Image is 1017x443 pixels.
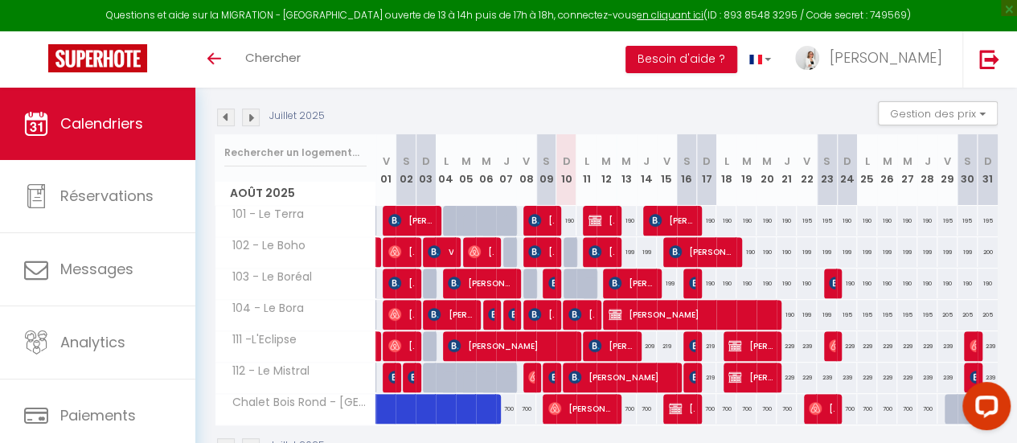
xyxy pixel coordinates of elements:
[218,300,308,318] span: 104 - Le Bora
[48,44,147,72] img: Super Booking
[777,394,797,424] div: 700
[697,394,717,424] div: 700
[669,236,733,267] span: [PERSON_NAME]
[657,331,677,361] div: 219
[877,134,897,206] th: 26
[643,154,650,169] abbr: J
[245,49,301,66] span: Chercher
[677,134,697,206] th: 16
[877,331,897,361] div: 229
[523,154,530,169] abbr: V
[60,332,125,352] span: Analytics
[428,299,473,330] span: [PERSON_NAME]
[979,49,999,69] img: logout
[937,300,958,330] div: 205
[777,237,797,267] div: 190
[448,330,570,361] span: [PERSON_NAME]
[917,269,937,298] div: 190
[503,154,510,169] abbr: J
[837,363,857,392] div: 239
[837,134,857,206] th: 24
[416,134,436,206] th: 03
[496,134,516,206] th: 07
[797,331,817,361] div: 239
[978,363,998,392] div: 239
[777,134,797,206] th: 21
[897,394,917,424] div: 700
[657,134,677,206] th: 15
[897,237,917,267] div: 199
[556,206,576,236] div: 190
[536,134,556,206] th: 09
[878,101,998,125] button: Gestion des prix
[601,154,611,169] abbr: M
[882,154,892,169] abbr: M
[697,269,717,298] div: 190
[625,46,737,73] button: Besoin d'aide ?
[736,206,757,236] div: 190
[837,394,857,424] div: 700
[637,237,657,267] div: 199
[703,154,711,169] abbr: D
[917,237,937,267] div: 199
[857,331,877,361] div: 229
[917,206,937,236] div: 190
[978,300,998,330] div: 205
[817,237,837,267] div: 199
[857,363,877,392] div: 229
[917,331,937,361] div: 229
[837,237,857,267] div: 199
[669,393,695,424] span: [PERSON_NAME]
[663,154,670,169] abbr: V
[897,300,917,330] div: 195
[897,206,917,236] div: 190
[588,205,614,236] span: [PERSON_NAME]
[742,154,752,169] abbr: M
[958,269,978,298] div: 190
[857,206,877,236] div: 190
[528,205,554,236] span: [PERSON_NAME]
[817,300,837,330] div: 199
[924,154,930,169] abbr: J
[528,362,535,392] span: [PERSON_NAME]
[736,134,757,206] th: 19
[978,269,998,298] div: 190
[60,113,143,133] span: Calendriers
[689,362,695,392] span: [PERSON_NAME]
[649,205,694,236] span: [PERSON_NAME]
[784,154,790,169] abbr: J
[937,269,958,298] div: 190
[716,269,736,298] div: 190
[488,299,494,330] span: [PERSON_NAME]
[382,154,389,169] abbr: V
[964,154,971,169] abbr: S
[617,134,637,206] th: 13
[388,362,395,392] span: [PERSON_NAME]
[797,237,817,267] div: 199
[689,268,695,298] span: [PERSON_NAME]
[937,331,958,361] div: 239
[902,154,912,169] abbr: M
[683,154,691,169] abbr: S
[897,363,917,392] div: 229
[944,154,951,169] abbr: V
[830,47,942,68] span: [PERSON_NAME]
[937,134,958,206] th: 29
[617,237,637,267] div: 199
[516,134,536,206] th: 08
[388,205,433,236] span: [PERSON_NAME]
[897,134,917,206] th: 27
[736,237,757,267] div: 190
[218,269,316,286] span: 103 - Le Boréal
[857,134,877,206] th: 25
[402,154,409,169] abbr: S
[817,206,837,236] div: 195
[978,237,998,267] div: 200
[949,375,1017,443] iframe: LiveChat chat widget
[637,8,703,22] a: en cliquant ici
[269,109,325,124] p: Juillet 2025
[809,393,835,424] span: [PERSON_NAME]
[60,405,136,425] span: Paiements
[548,362,555,392] span: [PERSON_NAME]
[408,362,414,392] span: [PERSON_NAME]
